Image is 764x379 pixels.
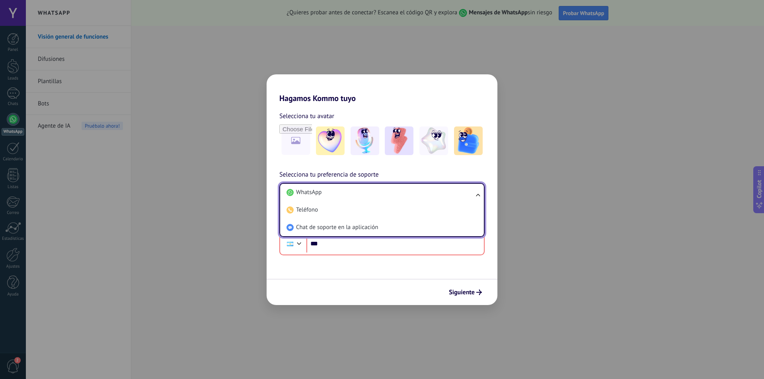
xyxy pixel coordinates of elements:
[296,206,318,214] span: Teléfono
[445,286,485,299] button: Siguiente
[385,126,413,155] img: -3.jpeg
[279,170,379,180] span: Selecciona tu preferencia de soporte
[449,290,475,295] span: Siguiente
[267,74,497,103] h2: Hagamos Kommo tuyo
[296,189,322,196] span: WhatsApp
[316,126,345,155] img: -1.jpeg
[351,126,379,155] img: -2.jpeg
[283,235,298,252] div: Argentina: + 54
[419,126,448,155] img: -4.jpeg
[279,111,334,121] span: Selecciona tu avatar
[454,126,483,155] img: -5.jpeg
[296,224,378,231] span: Chat de soporte en la aplicación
